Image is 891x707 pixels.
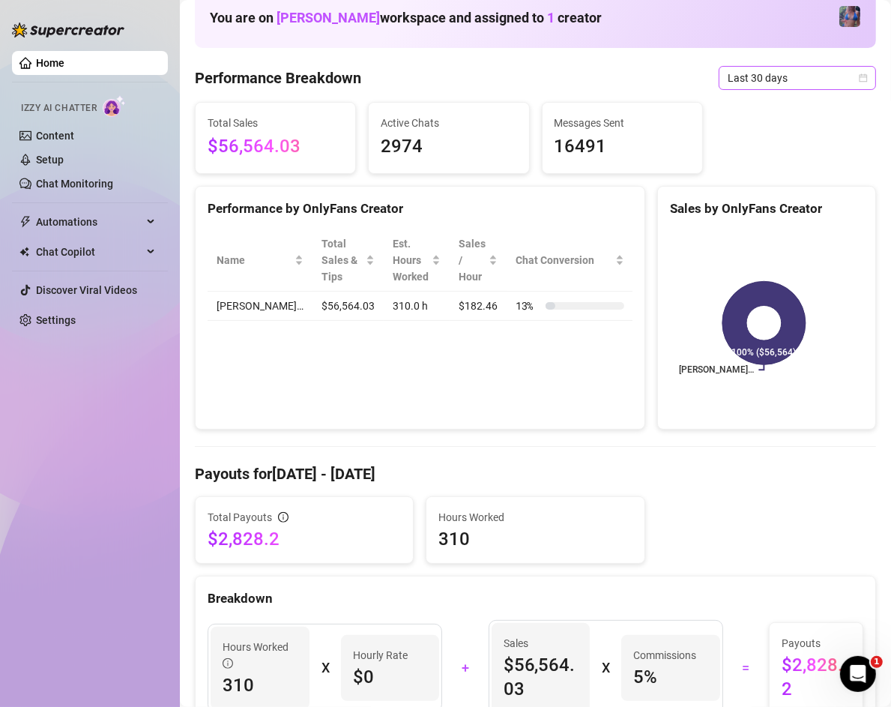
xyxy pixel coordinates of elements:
img: AI Chatter [103,95,126,117]
td: $56,564.03 [312,292,384,321]
a: Content [36,130,74,142]
span: 5 % [633,665,708,689]
article: Hourly Rate [353,647,408,664]
span: info-circle [278,512,289,523]
a: Chat Monitoring [36,178,113,190]
a: Setup [36,154,64,166]
span: Sales / Hour [459,235,486,285]
span: 13 % [516,298,540,314]
a: Home [36,57,64,69]
div: X [321,656,329,680]
span: Hours Worked [223,639,297,672]
div: Breakdown [208,589,863,609]
div: Performance by OnlyFans Creator [208,199,632,219]
span: 16491 [555,133,690,161]
span: Chat Copilot [36,240,142,264]
span: info-circle [223,658,233,669]
span: Total Payouts [208,509,272,526]
h4: Payouts for [DATE] - [DATE] [195,463,876,484]
th: Total Sales & Tips [312,229,384,292]
span: Last 30 days [728,67,867,89]
div: = [732,656,760,680]
div: Sales by OnlyFans Creator [670,199,863,219]
article: Commissions [633,647,696,664]
span: 1 [547,10,555,25]
span: Hours Worked [438,509,632,526]
span: $2,828.2 [782,653,851,701]
span: Chat Conversion [516,252,612,268]
a: Settings [36,314,76,326]
th: Sales / Hour [450,229,507,292]
span: $56,564.03 [208,133,343,161]
span: Automations [36,210,142,234]
span: Total Sales & Tips [321,235,363,285]
span: Payouts [782,635,851,652]
span: calendar [859,73,868,82]
div: + [451,656,479,680]
td: 310.0 h [384,292,450,321]
span: 2974 [381,133,516,161]
img: Chat Copilot [19,247,29,257]
div: Est. Hours Worked [393,235,429,285]
img: logo-BBDzfeDw.svg [12,22,124,37]
span: 310 [438,527,632,551]
td: [PERSON_NAME]… [208,292,312,321]
span: Sales [504,635,579,652]
text: [PERSON_NAME]… [679,365,754,376]
iframe: Intercom live chat [840,656,876,692]
h1: You are on workspace and assigned to creator [210,10,602,26]
th: Chat Conversion [507,229,633,292]
span: [PERSON_NAME] [277,10,380,25]
span: Active Chats [381,115,516,131]
span: $0 [353,665,428,689]
span: Name [217,252,292,268]
h4: Performance Breakdown [195,67,361,88]
span: thunderbolt [19,216,31,228]
span: $2,828.2 [208,527,401,551]
div: X [602,656,609,680]
span: $56,564.03 [504,653,579,701]
span: 310 [223,673,297,697]
span: Messages Sent [555,115,690,131]
span: 1 [871,656,883,668]
a: Discover Viral Videos [36,284,137,296]
th: Name [208,229,312,292]
span: Total Sales [208,115,343,131]
td: $182.46 [450,292,507,321]
span: Izzy AI Chatter [21,101,97,115]
img: Jaylie [839,6,860,27]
